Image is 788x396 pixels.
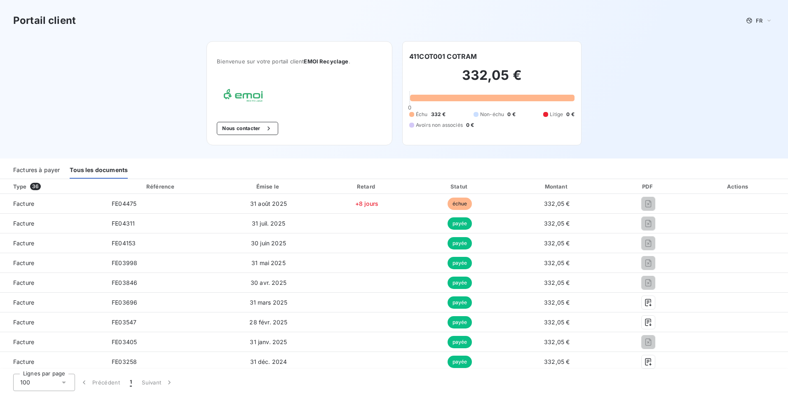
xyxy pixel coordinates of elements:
span: payée [448,217,472,230]
span: FE04311 [112,220,135,227]
span: 36 [30,183,41,190]
span: Bienvenue sur votre portail client . [217,58,382,65]
div: Statut [415,182,504,191]
span: FE03547 [112,319,136,326]
div: PDF [610,182,687,191]
span: 28 févr. 2025 [249,319,287,326]
span: FE03846 [112,279,137,286]
span: 0 € [566,111,574,118]
span: Litige [550,111,563,118]
div: Factures à payer [13,161,60,179]
span: 30 juin 2025 [251,240,286,247]
div: Type [8,182,103,191]
span: +8 jours [355,200,378,207]
span: Facture [7,279,98,287]
span: Facture [7,239,98,247]
span: 0 € [466,121,474,129]
span: payée [448,356,472,368]
span: 31 mai 2025 [251,259,286,266]
span: payée [448,237,472,249]
span: payée [448,336,472,348]
h2: 332,05 € [409,67,575,92]
span: Facture [7,219,98,228]
div: Référence [146,183,174,190]
span: 31 août 2025 [250,200,287,207]
span: Facture [7,358,98,366]
span: 332,05 € [544,259,570,266]
span: FE04153 [112,240,136,247]
span: payée [448,257,472,269]
span: 332,05 € [544,299,570,306]
div: Actions [690,182,786,191]
span: Facture [7,338,98,346]
span: 332,05 € [544,200,570,207]
span: Échu [416,111,428,118]
button: Nous contacter [217,122,278,135]
span: EMOI Recyclage [304,58,348,65]
span: 0 € [507,111,515,118]
img: Company logo [217,84,270,109]
span: 0 [408,104,411,111]
span: FE04475 [112,200,136,207]
div: Montant [507,182,606,191]
span: 30 avr. 2025 [251,279,286,286]
div: Émise le [219,182,318,191]
span: 31 déc. 2024 [250,358,287,365]
span: Facture [7,259,98,267]
span: payée [448,296,472,309]
span: 31 janv. 2025 [250,338,287,345]
span: 332,05 € [544,220,570,227]
span: FE03696 [112,299,137,306]
span: 332,05 € [544,358,570,365]
span: 332 € [431,111,446,118]
h6: 411COT001 COTRAM [409,51,477,61]
span: Avoirs non associés [416,121,463,129]
span: 1 [130,378,132,387]
span: 332,05 € [544,240,570,247]
span: FE03998 [112,259,137,266]
span: FR [756,17,762,24]
span: 31 juil. 2025 [252,220,285,227]
span: 332,05 € [544,279,570,286]
span: 31 mars 2025 [250,299,288,306]
span: 332,05 € [544,338,570,345]
div: Tous les documents [70,161,128,179]
span: échue [448,198,472,210]
h3: Portail client [13,13,76,28]
span: FE03405 [112,338,137,345]
span: Facture [7,318,98,326]
span: Facture [7,298,98,307]
button: Précédent [75,374,125,391]
button: 1 [125,374,137,391]
span: payée [448,316,472,328]
span: 100 [20,378,30,387]
span: FE03258 [112,358,137,365]
span: 332,05 € [544,319,570,326]
span: payée [448,277,472,289]
div: Retard [321,182,412,191]
button: Suivant [137,374,178,391]
span: Non-échu [480,111,504,118]
span: Facture [7,200,98,208]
